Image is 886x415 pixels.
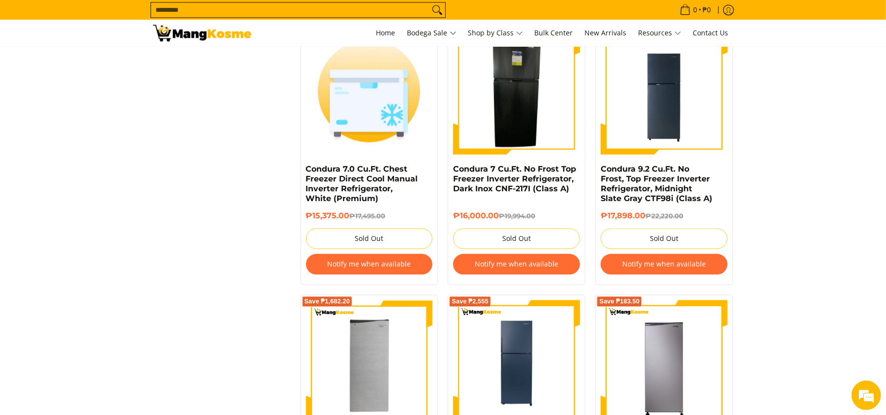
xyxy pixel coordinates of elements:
h6: ₱16,000.00 [453,211,580,221]
span: Shop by Class [468,27,523,39]
button: Sold Out [601,228,728,249]
span: • [677,4,714,15]
span: Contact Us [693,28,729,37]
h6: ₱15,375.00 [306,211,433,221]
button: Sold Out [453,228,580,249]
span: Bodega Sale [407,27,457,39]
a: New Arrivals [580,20,632,46]
button: Notify me when available [601,254,728,274]
button: Notify me when available [453,254,580,274]
nav: Main Menu [261,20,733,46]
a: Condura 7.0 Cu.Ft. Chest Freezer Direct Cool Manual Inverter Refrigerator, White (Premium) [306,164,418,203]
span: Save ₱183.50 [599,298,640,304]
h6: ₱17,898.00 [601,211,728,221]
a: Resources [634,20,686,46]
del: ₱19,994.00 [499,212,535,220]
img: Condura 9.2 Cu.Ft. No Frost, Top Freezer Inverter Refrigerator, Midnight Slate Gray CTF98i (Class A) [601,28,728,154]
span: New Arrivals [585,28,627,37]
img: Bodega Sale Refrigerator l Mang Kosme: Home Appliances Warehouse Sale [153,25,251,41]
a: Bulk Center [530,20,578,46]
a: Bodega Sale [402,20,461,46]
span: Home [376,28,396,37]
span: Resources [639,27,681,39]
img: chest-freezer-thumbnail-icon-mang-kosme [306,28,433,154]
a: Shop by Class [463,20,528,46]
a: Condura 7 Cu.Ft. No Frost Top Freezer Inverter Refrigerator, Dark Inox CNF-217I (Class A) [453,164,576,193]
div: Leave a message [51,55,165,68]
em: Submit [144,303,179,316]
button: Notify me when available [306,254,433,274]
del: ₱22,220.00 [645,212,683,220]
span: ₱0 [702,6,713,13]
span: Save ₱1,682.20 [305,298,350,304]
button: Search [429,2,445,17]
a: Contact Us [688,20,733,46]
button: Sold Out [306,228,433,249]
a: Home [371,20,400,46]
span: Save ₱2,555 [452,298,489,304]
div: Minimize live chat window [161,5,185,29]
textarea: Type your message and click 'Submit' [5,268,187,303]
span: Bulk Center [535,28,573,37]
del: ₱17,495.00 [350,212,386,220]
a: Condura 9.2 Cu.Ft. No Frost, Top Freezer Inverter Refrigerator, Midnight Slate Gray CTF98i (Class A) [601,164,712,203]
span: We are offline. Please leave us a message. [21,124,172,223]
img: Condura 7 Cu.Ft. No Frost Top Freezer Inverter Refrigerator, Dark Inox CNF-217I (Class A) - 0 [489,28,544,154]
span: 0 [692,6,699,13]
